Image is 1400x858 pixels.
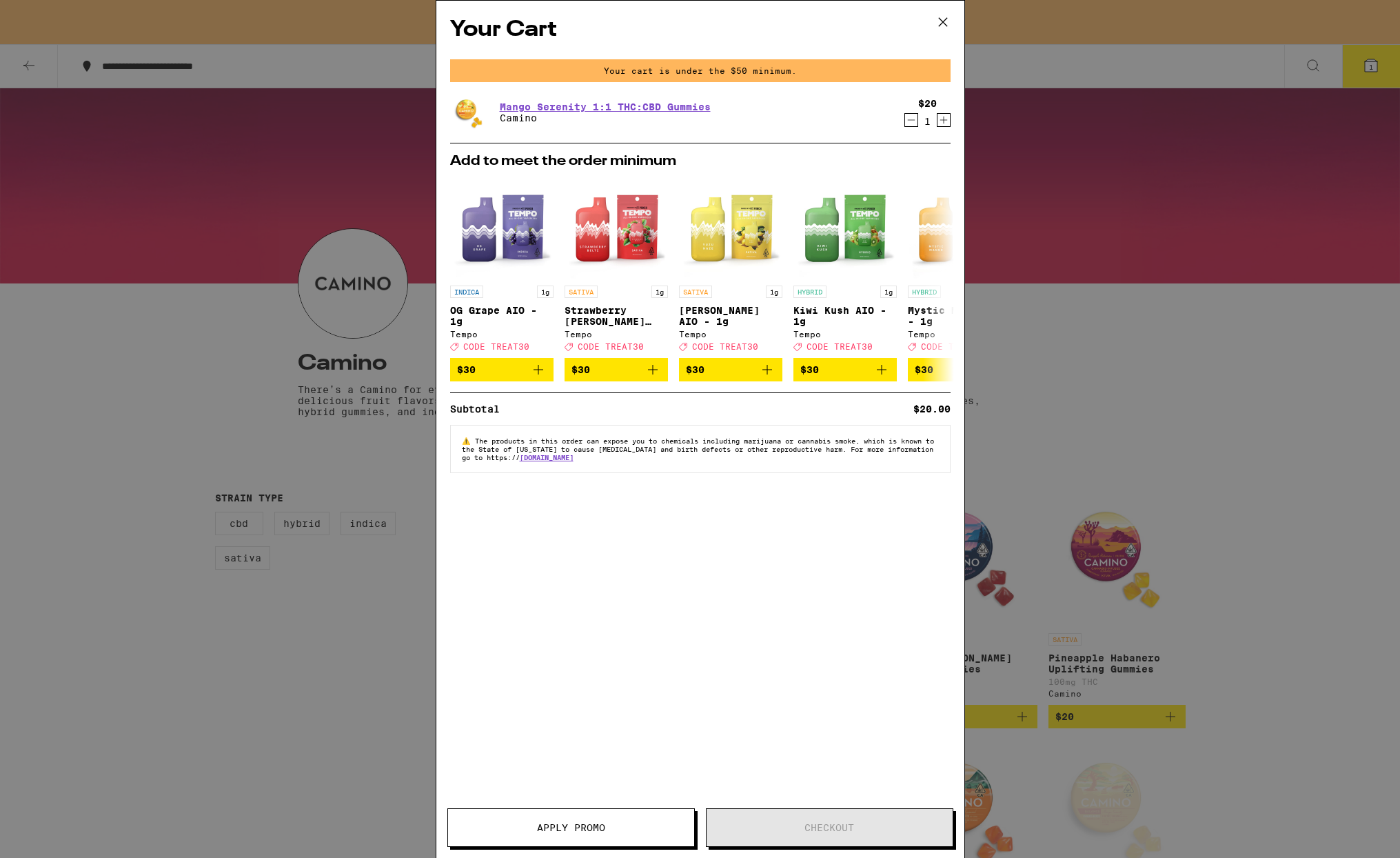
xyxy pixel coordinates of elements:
span: Apply Promo [537,823,605,832]
span: CODE TREAT30 [578,342,644,351]
span: $30 [457,364,476,375]
div: Your cart is under the $50 minimum. [450,59,951,82]
span: ⚠️ [462,437,475,445]
div: Tempo [679,330,782,339]
div: $20.00 [913,404,951,414]
p: 1g [651,286,668,298]
p: 1g [537,286,554,298]
button: Add to bag [679,358,782,381]
img: Tempo - Strawberry Beltz AIO - 1g [565,175,668,279]
button: Increment [937,113,951,127]
p: 1g [880,286,897,298]
p: HYBRID [908,286,941,298]
img: Tempo - OG Grape AIO - 1g [450,175,554,279]
span: $30 [571,364,590,375]
div: Tempo [908,330,1011,339]
button: Apply Promo [447,808,695,847]
a: Open page for Kiwi Kush AIO - 1g from Tempo [793,175,897,358]
p: SATIVA [679,286,712,298]
a: Open page for Mystic Mango AIO - 1g from Tempo [908,175,1011,358]
p: Camino [500,112,711,123]
span: $30 [915,364,933,375]
a: Mango Serenity 1:1 THC:CBD Gummies [500,101,711,112]
p: OG Grape AIO - 1g [450,305,554,327]
a: [DOMAIN_NAME] [520,453,574,461]
img: Tempo - Kiwi Kush AIO - 1g [793,175,897,279]
div: Subtotal [450,404,509,414]
span: CODE TREAT30 [921,342,987,351]
span: CODE TREAT30 [806,342,873,351]
p: SATIVA [565,286,598,298]
button: Add to bag [450,358,554,381]
button: Checkout [706,808,953,847]
span: The products in this order can expose you to chemicals including marijuana or cannabis smoke, whi... [462,437,934,461]
span: CODE TREAT30 [463,342,529,351]
p: HYBRID [793,286,826,298]
h2: Add to meet the order minimum [450,154,951,168]
img: Camino - Mango Serenity 1:1 THC:CBD Gummies [450,93,489,132]
p: Strawberry [PERSON_NAME] AIO - 1g [565,305,668,327]
button: Decrement [904,113,918,127]
button: Add to bag [908,358,1011,381]
span: CODE TREAT30 [692,342,758,351]
a: Open page for OG Grape AIO - 1g from Tempo [450,175,554,358]
span: Help [32,10,60,22]
img: Tempo - Mystic Mango AIO - 1g [908,175,1011,279]
div: $20 [918,98,937,109]
p: Kiwi Kush AIO - 1g [793,305,897,327]
p: [PERSON_NAME] AIO - 1g [679,305,782,327]
div: Tempo [793,330,897,339]
h2: Your Cart [450,14,951,46]
p: 1g [766,286,782,298]
div: Tempo [565,330,668,339]
div: Tempo [450,330,554,339]
p: Mystic Mango AIO - 1g [908,305,1011,327]
span: $30 [686,364,704,375]
button: Add to bag [793,358,897,381]
span: $30 [800,364,819,375]
a: Open page for Strawberry Beltz AIO - 1g from Tempo [565,175,668,358]
div: 1 [918,116,937,127]
button: Add to bag [565,358,668,381]
a: Open page for Yuzu Haze AIO - 1g from Tempo [679,175,782,358]
img: Tempo - Yuzu Haze AIO - 1g [679,175,782,279]
span: Checkout [804,823,854,832]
